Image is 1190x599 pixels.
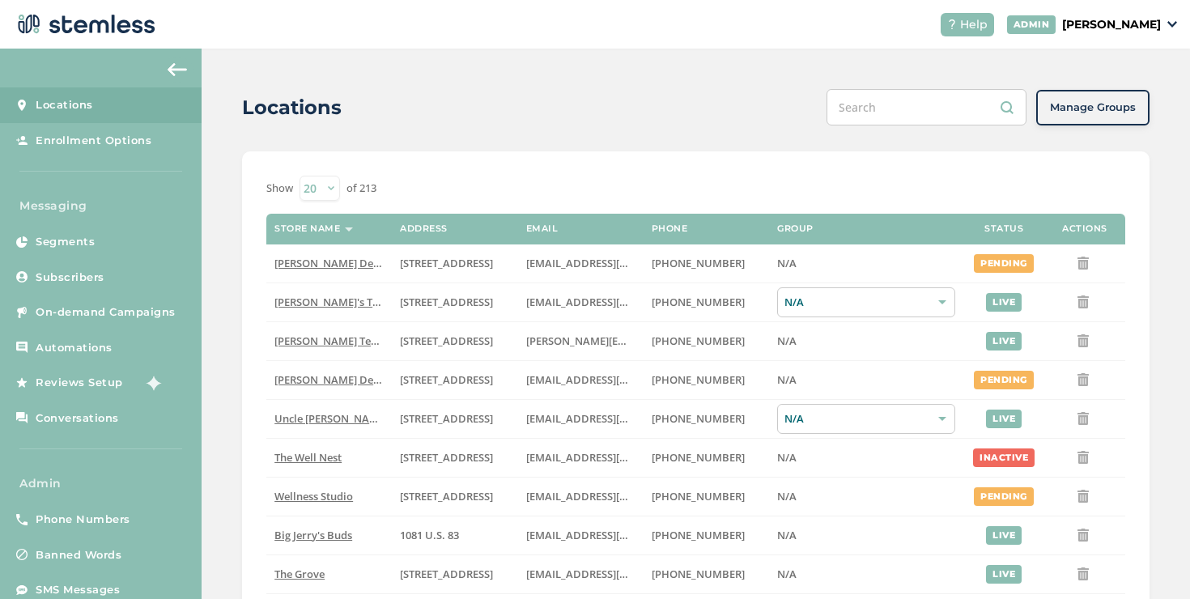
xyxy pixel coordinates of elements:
[400,529,509,542] label: 1081 U.S. 83
[1044,214,1125,244] th: Actions
[526,411,703,426] span: [EMAIL_ADDRESS][DOMAIN_NAME]
[652,334,761,348] label: (503) 332-4545
[274,373,384,387] label: Hazel Delivery 4
[1007,15,1056,34] div: ADMIN
[1062,16,1161,33] p: [PERSON_NAME]
[526,295,635,309] label: brianashen@gmail.com
[652,256,745,270] span: [PHONE_NUMBER]
[274,295,416,309] span: [PERSON_NAME]'s Test Store
[652,529,761,542] label: (580) 539-1118
[135,367,168,399] img: glitter-stars-b7820f95.gif
[274,450,342,465] span: The Well Nest
[242,93,342,122] h2: Locations
[168,63,187,76] img: icon-arrow-back-accent-c549486e.svg
[400,295,509,309] label: 123 East Main Street
[346,181,376,197] label: of 213
[1050,100,1136,116] span: Manage Groups
[400,223,448,234] label: Address
[36,582,120,598] span: SMS Messages
[400,490,509,503] label: 123 Main Street
[652,567,745,581] span: [PHONE_NUMBER]
[345,227,353,232] img: icon-sort-1e1d7615.svg
[652,528,745,542] span: [PHONE_NUMBER]
[274,451,384,465] label: The Well Nest
[274,411,450,426] span: Uncle [PERSON_NAME]’s King Circle
[400,411,493,426] span: [STREET_ADDRESS]
[36,375,123,391] span: Reviews Setup
[947,19,957,29] img: icon-help-white-03924b79.svg
[777,404,955,434] div: N/A
[400,257,509,270] label: 17523 Ventura Boulevard
[13,8,155,40] img: logo-dark-0685b13c.svg
[526,295,703,309] span: [EMAIL_ADDRESS][DOMAIN_NAME]
[652,295,745,309] span: [PHONE_NUMBER]
[274,372,410,387] span: [PERSON_NAME] Delivery 4
[827,89,1026,125] input: Search
[652,257,761,270] label: (818) 561-0790
[526,257,635,270] label: arman91488@gmail.com
[652,412,761,426] label: (907) 330-7833
[526,372,703,387] span: [EMAIL_ADDRESS][DOMAIN_NAME]
[36,512,130,528] span: Phone Numbers
[1109,521,1190,599] iframe: Chat Widget
[36,133,151,149] span: Enrollment Options
[36,270,104,286] span: Subscribers
[526,373,635,387] label: arman91488@gmail.com
[777,451,955,465] label: N/A
[1167,21,1177,28] img: icon_down-arrow-small-66adaf34.svg
[974,371,1034,389] div: pending
[526,333,785,348] span: [PERSON_NAME][EMAIL_ADDRESS][DOMAIN_NAME]
[652,295,761,309] label: (503) 804-9208
[526,490,635,503] label: vmrobins@gmail.com
[986,293,1022,312] div: live
[36,97,93,113] span: Locations
[777,257,955,270] label: N/A
[526,489,703,503] span: [EMAIL_ADDRESS][DOMAIN_NAME]
[984,223,1023,234] label: Status
[400,295,493,309] span: [STREET_ADDRESS]
[526,529,635,542] label: info@bigjerrysbuds.com
[274,567,325,581] span: The Grove
[400,451,509,465] label: 1005 4th Avenue
[400,333,493,348] span: [STREET_ADDRESS]
[400,372,493,387] span: [STREET_ADDRESS]
[652,450,745,465] span: [PHONE_NUMBER]
[652,451,761,465] label: (269) 929-8463
[400,528,459,542] span: 1081 U.S. 83
[652,490,761,503] label: (269) 929-8463
[400,256,493,270] span: [STREET_ADDRESS]
[652,223,688,234] label: Phone
[400,567,509,581] label: 8155 Center Street
[274,223,340,234] label: Store name
[1036,90,1150,125] button: Manage Groups
[400,489,493,503] span: [STREET_ADDRESS]
[526,412,635,426] label: christian@uncleherbsak.com
[652,411,745,426] span: [PHONE_NUMBER]
[274,490,384,503] label: Wellness Studio
[652,567,761,581] label: (619) 600-1269
[274,489,353,503] span: Wellness Studio
[36,410,119,427] span: Conversations
[274,257,384,270] label: Hazel Delivery
[36,304,176,321] span: On-demand Campaigns
[526,334,635,348] label: swapnil@stemless.co
[36,340,113,356] span: Automations
[777,223,814,234] label: Group
[777,373,955,387] label: N/A
[400,450,493,465] span: [STREET_ADDRESS]
[36,234,95,250] span: Segments
[974,254,1034,273] div: pending
[986,526,1022,545] div: live
[652,372,745,387] span: [PHONE_NUMBER]
[526,256,703,270] span: [EMAIL_ADDRESS][DOMAIN_NAME]
[400,567,493,581] span: [STREET_ADDRESS]
[526,528,703,542] span: [EMAIL_ADDRESS][DOMAIN_NAME]
[986,565,1022,584] div: live
[777,490,955,503] label: N/A
[777,334,955,348] label: N/A
[960,16,988,33] span: Help
[266,181,293,197] label: Show
[274,528,352,542] span: Big Jerry's Buds
[36,547,121,563] span: Banned Words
